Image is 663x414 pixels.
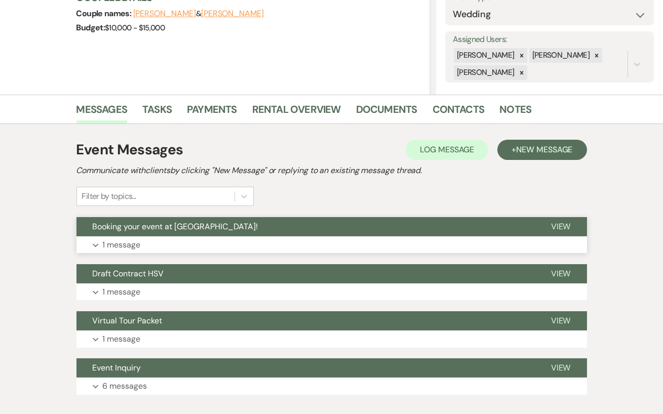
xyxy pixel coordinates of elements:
[252,101,341,123] a: Rental Overview
[103,333,141,346] p: 1 message
[76,101,128,123] a: Messages
[133,9,264,19] span: &
[142,101,172,123] a: Tasks
[551,221,571,232] span: View
[454,65,516,80] div: [PERSON_NAME]
[93,268,164,279] span: Draft Contract HSV
[499,101,531,123] a: Notes
[76,330,587,348] button: 1 message
[187,101,237,123] a: Payments
[82,190,136,202] div: Filter by topics...
[76,264,535,283] button: Draft Contract HSV
[529,48,592,63] div: [PERSON_NAME]
[76,217,535,236] button: Booking your event at [GEOGRAPHIC_DATA]!
[76,8,133,19] span: Couple names:
[76,22,105,33] span: Budget:
[76,283,587,301] button: 1 message
[201,10,264,18] button: [PERSON_NAME]
[420,144,474,155] span: Log Message
[76,311,535,330] button: Virtual Tour Packet
[76,358,535,378] button: Event Inquiry
[93,315,163,326] span: Virtual Tour Packet
[516,144,572,155] span: New Message
[93,221,258,232] span: Booking your event at [GEOGRAPHIC_DATA]!
[356,101,417,123] a: Documents
[551,268,571,279] span: View
[103,285,141,299] p: 1 message
[105,23,165,33] span: $10,000 - $15,000
[535,311,587,330] button: View
[93,362,141,373] span: Event Inquiry
[433,101,485,123] a: Contacts
[133,10,196,18] button: [PERSON_NAME]
[76,164,587,177] h2: Communicate with clients by clicking "New Message" or replying to an existing message thread.
[551,315,571,326] span: View
[103,380,147,393] p: 6 messages
[406,140,488,160] button: Log Message
[103,238,141,252] p: 1 message
[76,378,587,395] button: 6 messages
[535,264,587,283] button: View
[535,217,587,236] button: View
[497,140,587,160] button: +New Message
[454,48,516,63] div: [PERSON_NAME]
[76,236,587,254] button: 1 message
[76,139,183,160] h1: Event Messages
[551,362,571,373] span: View
[535,358,587,378] button: View
[453,32,646,47] label: Assigned Users:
